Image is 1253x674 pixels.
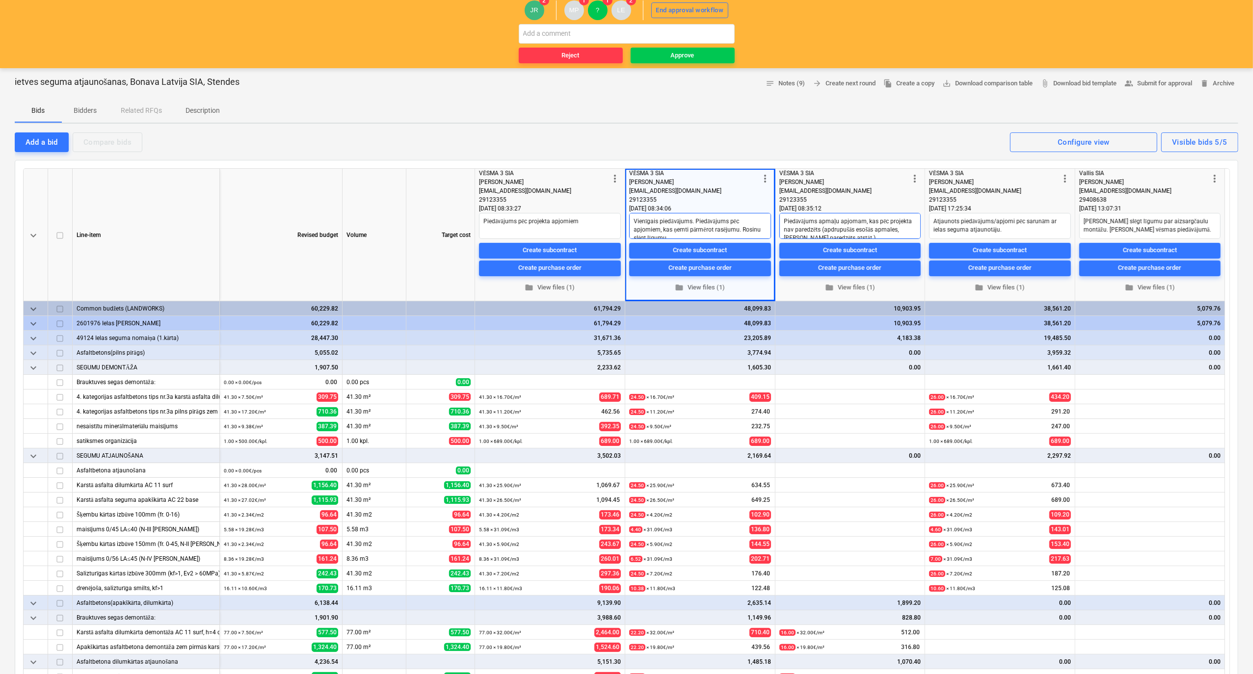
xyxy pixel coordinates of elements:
[519,48,623,63] button: Reject
[929,301,1071,316] div: 38,561.20
[813,78,876,89] span: Create next round
[929,204,1071,213] div: [DATE] 17:25:34
[929,541,972,547] small: × 5.90€ / m2
[453,511,471,518] span: 96.64
[1079,178,1209,186] div: [PERSON_NAME]
[320,540,338,549] span: 96.64
[343,493,406,507] div: 41.30 m²
[599,540,621,549] span: 243.67
[629,178,759,186] div: [PERSON_NAME]
[77,389,215,404] div: 4. kategorijas asfaltbetons tips nr.3a karstā asfalta dilumkārta AC 11 surf, h=4 cm
[629,423,671,430] small: × 9.50€ / m²
[1058,136,1110,149] div: Configure view
[479,331,621,345] div: 31,671.36
[453,540,471,548] span: 96.64
[27,303,39,315] span: keyboard_arrow_down
[629,394,674,400] small: × 16.70€ / m²
[479,483,521,488] small: 41.30 × 25.90€ / m²
[449,555,471,563] span: 161.24
[224,331,338,345] div: 28,447.30
[629,482,674,489] small: × 25.90€ / m²
[825,283,834,292] span: folder
[479,345,621,360] div: 5,735.65
[479,316,621,331] div: 61,794.29
[929,448,1071,463] div: 2,297.92
[15,132,69,152] button: Add a bid
[1120,76,1196,91] button: Submit for approval
[343,581,406,596] div: 16.11 m3
[779,260,921,276] button: Create purchase order
[77,301,215,315] div: Common budžets (LANDWORKS)
[1079,204,1221,213] div: [DATE] 13:07:31
[783,282,917,293] span: View files (1)
[1079,195,1209,204] div: 29408638
[519,24,735,44] input: Add a comment
[449,525,471,533] span: 107.50
[1079,260,1221,276] button: Create purchase order
[880,76,938,91] button: Create a copy
[77,316,215,330] div: 2601976 Ielas seguma maiņa
[479,242,621,258] button: Create subcontract
[599,554,621,564] span: 260.01
[324,378,338,387] span: 0.00
[1079,301,1221,316] div: 5,079.76
[479,213,621,239] textarea: Piedāvājums pēc projekta apjomiem
[1125,283,1134,292] span: folder
[449,393,471,401] span: 309.75
[77,537,215,551] div: Šķembu kārtas izbūve 150mm (fr. 0-45, N-II klase)
[1204,627,1253,674] iframe: Chat Widget
[317,422,338,431] span: 387.39
[779,331,921,345] div: 4,183.38
[629,204,771,213] div: [DATE] 08:34:06
[343,478,406,493] div: 41.30 m²
[1050,496,1071,504] span: 689.00
[73,169,220,301] div: Line-item
[1123,245,1177,256] div: Create subcontract
[220,169,343,301] div: Revised budget
[27,656,39,668] span: keyboard_arrow_down
[479,169,609,178] div: VĒSMA 3 SIA
[77,507,215,521] div: Šķembu kārtas izbūve 100mm (fr. 0-16)
[595,481,621,490] span: 1,069.67
[629,497,674,503] small: × 26.50€ / m²
[766,79,774,88] span: notes
[759,173,771,184] span: more_vert
[1049,392,1071,402] span: 434.20
[929,526,972,533] small: × 31.09€ / m3
[929,345,1071,360] div: 3,959.32
[1124,79,1133,88] span: people_alt
[933,282,1067,293] span: View files (1)
[909,173,921,184] span: more_vert
[779,301,921,316] div: 10,903.95
[1200,79,1209,88] span: delete
[749,525,771,534] span: 136.80
[631,48,735,63] button: Approve
[77,522,215,536] div: maisījums 0/45 LA≤40 (N-III klase)
[479,280,621,295] button: View files (1)
[929,280,1071,295] button: View files (1)
[444,481,471,489] span: 1,156.40
[617,6,625,14] span: LE
[479,301,621,316] div: 61,794.29
[929,439,973,444] small: 1.00 × 689.00€ / kpl.
[779,178,909,186] div: [PERSON_NAME]
[27,333,39,344] span: keyboard_arrow_down
[629,213,771,239] textarea: Vienīgais piedāvājums. Piedāvājums pēc apjomiem, kas ņemti pārmērot rasējumu. Rosinu slēgt līgumu.
[27,230,39,241] span: keyboard_arrow_down
[224,380,262,385] small: 0.00 × 0.00€ / pcs
[1050,422,1071,431] span: 247.00
[343,375,406,389] div: 0.00 pcs
[449,422,471,430] span: 387.39
[479,424,518,429] small: 41.30 × 9.50€ / m²
[779,345,921,360] div: 0.00
[479,360,621,375] div: 2,233.62
[224,409,266,415] small: 41.30 × 17.20€ / m²
[343,389,406,404] div: 41.30 m²
[77,360,215,374] div: SEGUMU DEMONTĀŽA
[750,422,771,431] span: 232.75
[530,6,538,14] span: JR
[317,437,338,446] span: 500.00
[929,360,1071,375] div: 1,661.40
[883,78,934,89] span: Create a copy
[779,169,909,178] div: VĒSMA 3 SIA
